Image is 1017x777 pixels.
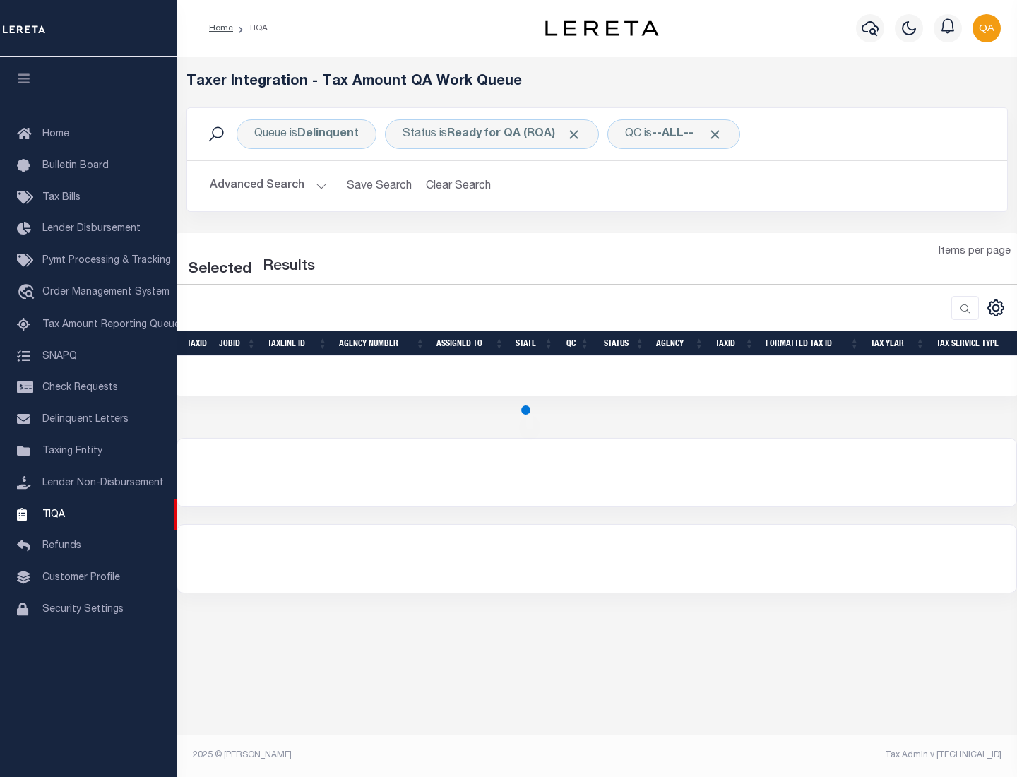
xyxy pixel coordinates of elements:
[447,129,581,140] b: Ready for QA (RQA)
[420,172,497,200] button: Clear Search
[42,573,120,583] span: Customer Profile
[338,172,420,200] button: Save Search
[607,749,1001,761] div: Tax Admin v.[TECHNICAL_ID]
[237,119,376,149] div: Click to Edit
[17,284,40,302] i: travel_explore
[297,129,359,140] b: Delinquent
[760,331,865,356] th: Formatted Tax ID
[595,331,650,356] th: Status
[42,605,124,615] span: Security Settings
[545,20,658,36] img: logo-dark.svg
[42,161,109,171] span: Bulletin Board
[42,478,164,488] span: Lender Non-Disbursement
[210,172,327,200] button: Advanced Search
[263,256,315,278] label: Results
[42,351,77,361] span: SNAPQ
[42,129,69,139] span: Home
[42,446,102,456] span: Taxing Entity
[431,331,510,356] th: Assigned To
[559,331,595,356] th: QC
[188,259,251,281] div: Selected
[42,320,180,330] span: Tax Amount Reporting Queue
[510,331,559,356] th: State
[710,331,760,356] th: TaxID
[607,119,740,149] div: Click to Edit
[708,127,722,142] span: Click to Remove
[650,331,710,356] th: Agency
[42,383,118,393] span: Check Requests
[566,127,581,142] span: Click to Remove
[262,331,333,356] th: TaxLine ID
[973,14,1001,42] img: svg+xml;base64,PHN2ZyB4bWxucz0iaHR0cDovL3d3dy53My5vcmcvMjAwMC9zdmciIHBvaW50ZXItZXZlbnRzPSJub25lIi...
[42,193,81,203] span: Tax Bills
[42,541,81,551] span: Refunds
[233,22,268,35] li: TIQA
[939,244,1011,260] span: Items per page
[42,415,129,425] span: Delinquent Letters
[385,119,599,149] div: Click to Edit
[652,129,694,140] b: --ALL--
[42,256,171,266] span: Pymt Processing & Tracking
[42,287,169,297] span: Order Management System
[213,331,262,356] th: JobID
[42,224,141,234] span: Lender Disbursement
[209,24,233,32] a: Home
[42,509,65,519] span: TIQA
[333,331,431,356] th: Agency Number
[182,749,597,761] div: 2025 © [PERSON_NAME].
[182,331,213,356] th: TaxID
[186,73,1008,90] h5: Taxer Integration - Tax Amount QA Work Queue
[865,331,931,356] th: Tax Year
